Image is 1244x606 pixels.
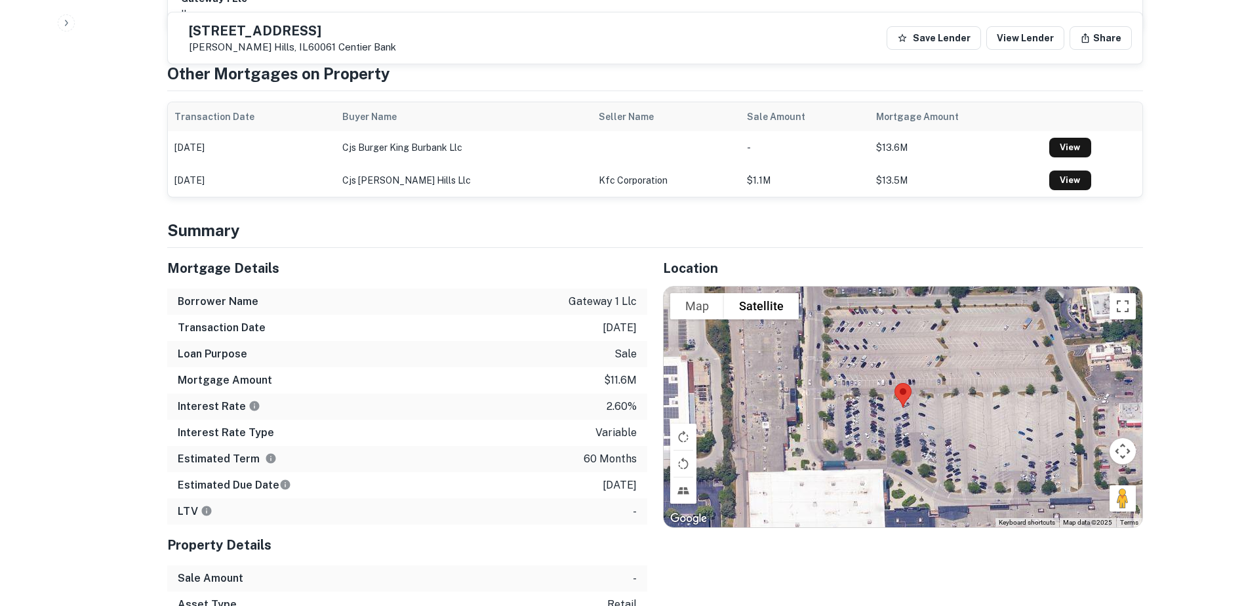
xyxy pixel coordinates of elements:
td: cjs [PERSON_NAME] hills llc [336,164,592,197]
button: Tilt map [670,477,696,504]
h6: Interest Rate [178,399,260,414]
td: [DATE] [168,164,336,197]
p: sale [614,346,637,362]
p: gateway 1 llc [569,294,637,310]
span: Map data ©2025 [1063,519,1112,526]
h5: Property Details [167,535,647,555]
a: Terms (opens in new tab) [1120,519,1138,526]
p: 2.60% [607,399,637,414]
td: [DATE] [168,131,336,164]
td: $13.5M [870,164,1043,197]
h6: Interest Rate Type [178,425,274,441]
svg: The interest rates displayed on the website are for informational purposes only and may be report... [249,400,260,412]
h6: Sale Amount [178,571,243,586]
button: Rotate map counterclockwise [670,451,696,477]
h4: Other Mortgages on Property [167,62,1143,85]
td: cjs burger king burbank llc [336,131,592,164]
h5: [STREET_ADDRESS] [189,24,396,37]
button: Rotate map clockwise [670,424,696,450]
svg: Term is based on a standard schedule for this type of loan. [265,453,277,464]
a: View [1049,138,1091,157]
img: Google [667,510,710,527]
h6: Estimated Due Date [178,477,291,493]
button: Share [1070,26,1132,50]
th: Mortgage Amount [870,102,1043,131]
h6: Estimated Term [178,451,277,467]
h6: Transaction Date [178,320,266,336]
a: View Lender [986,26,1064,50]
td: $1.1M [740,164,870,197]
td: kfc corporation [592,164,740,197]
a: Open this area in Google Maps (opens a new window) [667,510,710,527]
td: - [740,131,870,164]
p: - [633,571,637,586]
h6: Borrower Name [178,294,258,310]
th: Sale Amount [740,102,870,131]
h5: Mortgage Details [167,258,647,278]
a: View [1049,171,1091,190]
td: $13.6M [870,131,1043,164]
th: Seller Name [592,102,740,131]
h5: Location [663,258,1143,278]
p: $11.6m [604,373,637,388]
button: Show street map [670,293,724,319]
button: Drag Pegman onto the map to open Street View [1110,485,1136,512]
a: Centier Bank [338,41,396,52]
iframe: Chat Widget [1178,501,1244,564]
th: Buyer Name [336,102,592,131]
p: 60 months [584,451,637,467]
th: Transaction Date [168,102,336,131]
h6: Loan Purpose [178,346,247,362]
svg: Estimate is based on a standard schedule for this type of loan. [279,479,291,491]
svg: LTVs displayed on the website are for informational purposes only and may be reported incorrectly... [201,505,212,517]
button: Save Lender [887,26,981,50]
p: [PERSON_NAME] Hills, IL60061 [189,41,396,53]
p: [DATE] [603,477,637,493]
h6: Mortgage Amount [178,373,272,388]
p: variable [595,425,637,441]
button: Map camera controls [1110,438,1136,464]
p: - [633,504,637,519]
button: Show satellite imagery [724,293,799,319]
button: Toggle fullscreen view [1110,293,1136,319]
button: Keyboard shortcuts [999,518,1055,527]
p: il [181,6,247,22]
h6: LTV [178,504,212,519]
h4: Summary [167,218,1143,242]
p: [DATE] [603,320,637,336]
